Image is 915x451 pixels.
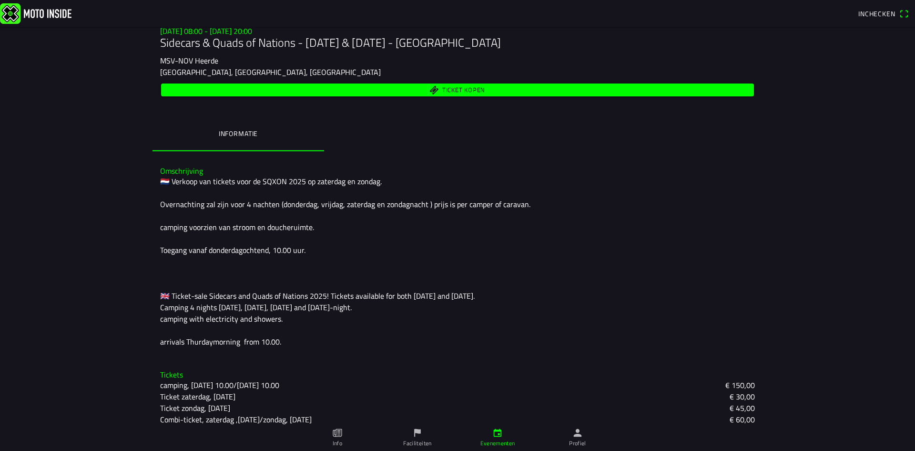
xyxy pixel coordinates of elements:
[725,379,755,391] ion-text: € 150,00
[480,439,515,448] ion-label: Evenementen
[569,439,586,448] ion-label: Profiel
[442,87,485,94] span: Ticket kopen
[403,439,431,448] ion-label: Faciliteiten
[333,439,342,448] ion-label: Info
[858,9,895,19] span: Inchecken
[332,428,343,438] ion-icon: paper
[160,379,279,391] ion-text: camping, [DATE] 10.00/[DATE] 10.00
[160,414,312,425] ion-text: Combi-ticket, zaterdag ,[DATE]/zondag, [DATE]
[160,55,218,66] ion-text: MSV-NOV Heerde
[730,414,755,425] ion-text: € 60,00
[492,428,503,438] ion-icon: calendar
[160,167,755,176] h3: Omschrijving
[160,176,755,347] div: 🇳🇱 Verkoop van tickets voor de SQXON 2025 op zaterdag en zondag. Overnachting zal zijn voor 4 nac...
[160,391,235,402] ion-text: Ticket zaterdag, [DATE]
[730,391,755,402] ion-text: € 30,00
[412,428,423,438] ion-icon: flag
[219,128,258,139] ion-label: Informatie
[572,428,583,438] ion-icon: person
[160,66,381,78] ion-text: [GEOGRAPHIC_DATA], [GEOGRAPHIC_DATA], [GEOGRAPHIC_DATA]
[160,402,230,414] ion-text: Ticket zondag, [DATE]
[854,5,913,21] a: Incheckenqr scanner
[160,370,755,379] h3: Tickets
[160,36,755,50] h1: Sidecars & Quads of Nations - [DATE] & [DATE] - [GEOGRAPHIC_DATA]
[160,27,755,36] h3: [DATE] 08:00 - [DATE] 20:00
[730,402,755,414] ion-text: € 45,00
